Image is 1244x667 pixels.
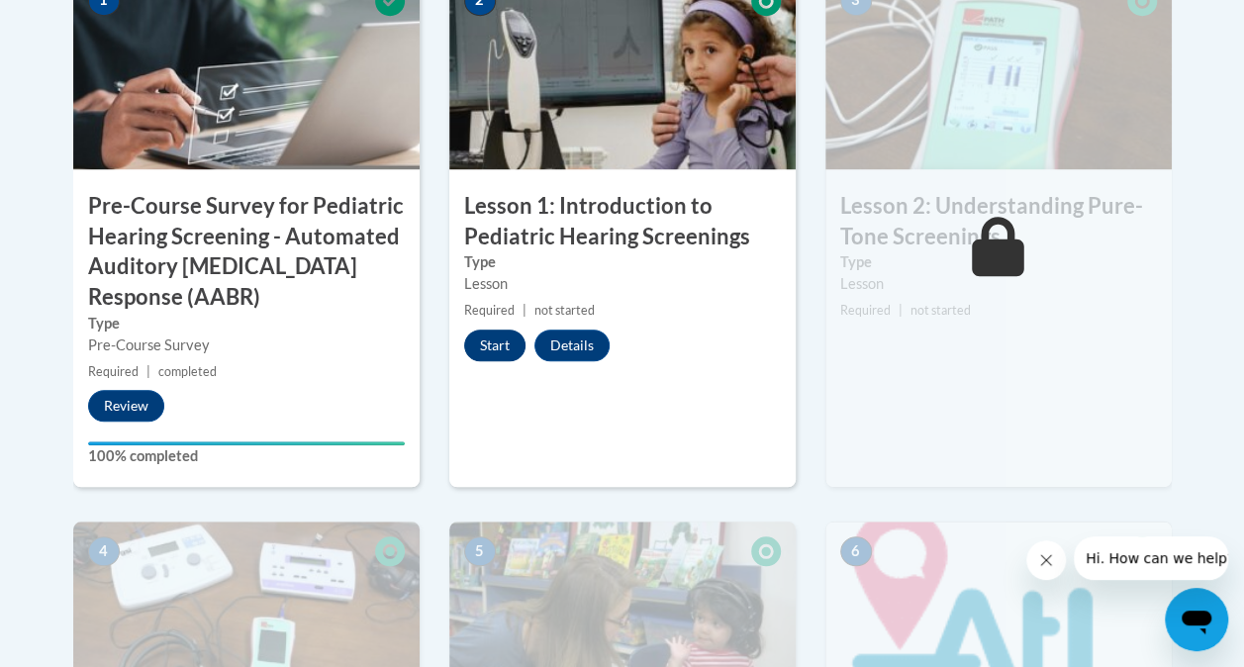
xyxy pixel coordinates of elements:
[464,273,781,295] div: Lesson
[449,191,796,252] h3: Lesson 1: Introduction to Pediatric Hearing Screenings
[146,364,150,379] span: |
[840,536,872,566] span: 6
[840,303,891,318] span: Required
[12,14,160,30] span: Hi. How can we help?
[88,441,405,445] div: Your progress
[825,191,1172,252] h3: Lesson 2: Understanding Pure-Tone Screenings
[534,330,610,361] button: Details
[899,303,903,318] span: |
[840,273,1157,295] div: Lesson
[1074,536,1228,580] iframe: Message from company
[1026,540,1066,580] iframe: Close message
[534,303,595,318] span: not started
[88,313,405,334] label: Type
[840,251,1157,273] label: Type
[88,536,120,566] span: 4
[523,303,526,318] span: |
[88,390,164,422] button: Review
[158,364,217,379] span: completed
[464,251,781,273] label: Type
[88,445,405,467] label: 100% completed
[73,191,420,313] h3: Pre-Course Survey for Pediatric Hearing Screening - Automated Auditory [MEDICAL_DATA] Response (A...
[464,303,515,318] span: Required
[1165,588,1228,651] iframe: Button to launch messaging window
[464,330,526,361] button: Start
[88,364,139,379] span: Required
[910,303,971,318] span: not started
[88,334,405,356] div: Pre-Course Survey
[464,536,496,566] span: 5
